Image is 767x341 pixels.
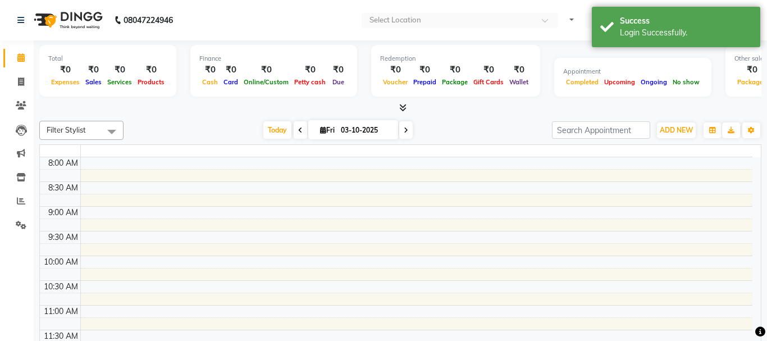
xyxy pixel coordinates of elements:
div: 10:30 AM [42,281,80,293]
span: Prepaid [410,78,439,86]
div: Appointment [563,67,702,76]
div: Login Successfully. [620,27,752,39]
span: Voucher [380,78,410,86]
span: No show [670,78,702,86]
span: Card [221,78,241,86]
span: ADD NEW [660,126,693,134]
img: logo [29,4,106,36]
span: Ongoing [638,78,670,86]
span: Services [104,78,135,86]
div: ₹0 [380,63,410,76]
span: Package [439,78,471,86]
div: ₹0 [199,63,221,76]
div: Finance [199,54,348,63]
div: 11:00 AM [42,306,80,317]
div: Select Location [369,15,421,26]
span: Online/Custom [241,78,291,86]
div: ₹0 [48,63,83,76]
input: 2025-10-03 [337,122,394,139]
div: ₹0 [83,63,104,76]
input: Search Appointment [552,121,650,139]
div: Redemption [380,54,531,63]
div: Success [620,15,752,27]
span: Petty cash [291,78,328,86]
div: ₹0 [506,63,531,76]
div: ₹0 [410,63,439,76]
div: ₹0 [241,63,291,76]
div: ₹0 [439,63,471,76]
span: Expenses [48,78,83,86]
div: Total [48,54,167,63]
span: Cash [199,78,221,86]
div: 8:00 AM [46,157,80,169]
div: ₹0 [328,63,348,76]
span: Products [135,78,167,86]
div: 9:30 AM [46,231,80,243]
div: ₹0 [135,63,167,76]
span: Completed [563,78,601,86]
span: Fri [317,126,337,134]
span: Wallet [506,78,531,86]
button: ADD NEW [657,122,696,138]
div: ₹0 [221,63,241,76]
div: 8:30 AM [46,182,80,194]
span: Filter Stylist [47,125,86,134]
div: 9:00 AM [46,207,80,219]
span: Today [263,121,291,139]
span: Due [330,78,347,86]
b: 08047224946 [124,4,173,36]
span: Sales [83,78,104,86]
div: 10:00 AM [42,256,80,268]
div: ₹0 [104,63,135,76]
div: ₹0 [471,63,506,76]
div: ₹0 [291,63,328,76]
span: Gift Cards [471,78,506,86]
span: Upcoming [601,78,638,86]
